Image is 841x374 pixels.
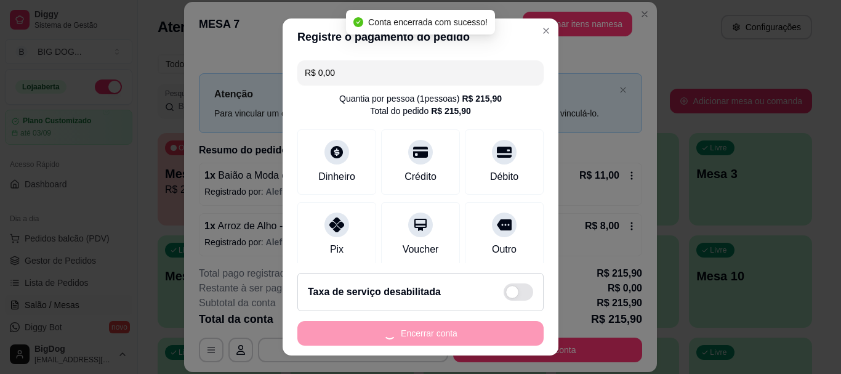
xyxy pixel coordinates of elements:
[370,105,471,117] div: Total do pedido
[536,21,556,41] button: Close
[330,242,344,257] div: Pix
[490,169,518,184] div: Débito
[308,285,441,299] h2: Taxa de serviço desabilitada
[318,169,355,184] div: Dinheiro
[492,242,517,257] div: Outro
[339,92,502,105] div: Quantia por pessoa ( 1 pessoas)
[305,60,536,85] input: Ex.: hambúrguer de cordeiro
[368,17,488,27] span: Conta encerrada com sucesso!
[431,105,471,117] div: R$ 215,90
[403,242,439,257] div: Voucher
[404,169,437,184] div: Crédito
[462,92,502,105] div: R$ 215,90
[283,18,558,55] header: Registre o pagamento do pedido
[353,17,363,27] span: check-circle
